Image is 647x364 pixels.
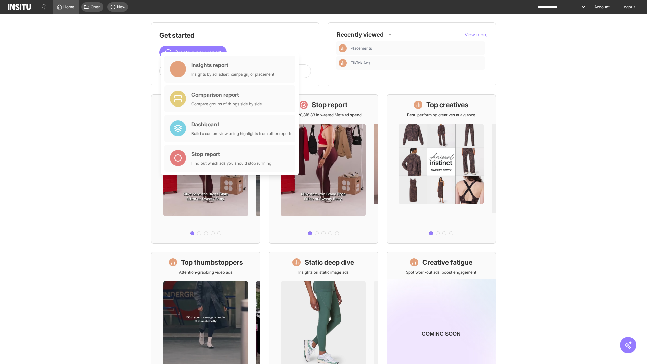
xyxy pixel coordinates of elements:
[117,4,125,10] span: New
[151,94,260,244] a: What's live nowSee all active ads instantly
[191,131,292,136] div: Build a custom view using highlights from other reports
[191,91,262,99] div: Comparison report
[285,112,362,118] p: Save £20,318.33 in wasted Meta ad spend
[191,161,271,166] div: Find out which ads you should stop running
[191,101,262,107] div: Compare groups of things side by side
[407,112,475,118] p: Best-performing creatives at a glance
[191,120,292,128] div: Dashboard
[179,270,233,275] p: Attention-grabbing video ads
[298,270,349,275] p: Insights on static image ads
[191,61,274,69] div: Insights report
[312,100,347,110] h1: Stop report
[426,100,468,110] h1: Top creatives
[351,45,482,51] span: Placements
[305,257,354,267] h1: Static deep dive
[181,257,243,267] h1: Top thumbstoppers
[465,32,488,37] span: View more
[8,4,31,10] img: Logo
[351,45,372,51] span: Placements
[91,4,101,10] span: Open
[63,4,74,10] span: Home
[174,48,221,56] span: Create a new report
[269,94,378,244] a: Stop reportSave £20,318.33 in wasted Meta ad spend
[159,31,311,40] h1: Get started
[159,45,227,59] button: Create a new report
[465,31,488,38] button: View more
[339,59,347,67] div: Insights
[191,150,271,158] div: Stop report
[387,94,496,244] a: Top creativesBest-performing creatives at a glance
[339,44,347,52] div: Insights
[351,60,370,66] span: TikTok Ads
[351,60,482,66] span: TikTok Ads
[191,72,274,77] div: Insights by ad, adset, campaign, or placement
